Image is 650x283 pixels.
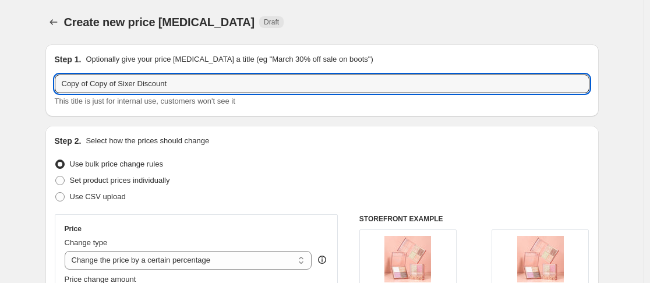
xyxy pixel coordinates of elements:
span: Use bulk price change rules [70,160,163,168]
span: Change type [65,238,108,247]
h6: STOREFRONT EXAMPLE [359,214,589,224]
img: 7_fa7ace0f-c8c1-4f0c-b97f-f4218dc119e2_80x.jpg [517,236,564,282]
span: Create new price [MEDICAL_DATA] [64,16,255,29]
span: This title is just for internal use, customers won't see it [55,97,235,105]
h2: Step 2. [55,135,82,147]
button: Price change jobs [45,14,62,30]
input: 30% off holiday sale [55,75,589,93]
p: Optionally give your price [MEDICAL_DATA] a title (eg "March 30% off sale on boots") [86,54,373,65]
span: Use CSV upload [70,192,126,201]
p: Select how the prices should change [86,135,209,147]
span: Set product prices individually [70,176,170,185]
img: 7_fa7ace0f-c8c1-4f0c-b97f-f4218dc119e2_80x.jpg [384,236,431,282]
h2: Step 1. [55,54,82,65]
h3: Price [65,224,82,234]
div: help [316,254,328,266]
span: Draft [264,17,279,27]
